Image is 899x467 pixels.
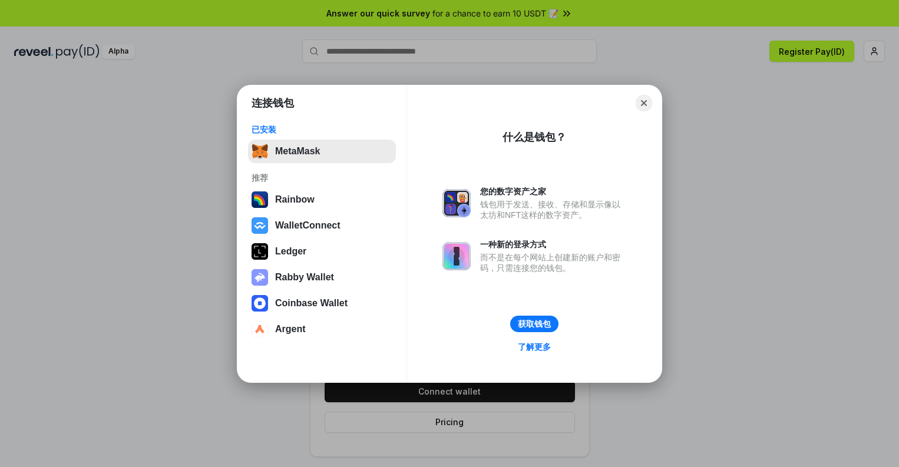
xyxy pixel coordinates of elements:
img: svg+xml,%3Csvg%20xmlns%3D%22http%3A%2F%2Fwww.w3.org%2F2000%2Fsvg%22%20fill%3D%22none%22%20viewBox... [252,269,268,286]
button: Rabby Wallet [248,266,396,289]
div: 什么是钱包？ [503,130,566,144]
h1: 连接钱包 [252,96,294,110]
div: 了解更多 [518,342,551,352]
div: Rainbow [275,194,315,205]
img: svg+xml,%3Csvg%20xmlns%3D%22http%3A%2F%2Fwww.w3.org%2F2000%2Fsvg%22%20fill%3D%22none%22%20viewBox... [442,242,471,270]
button: Rainbow [248,188,396,211]
div: 而不是在每个网站上创建新的账户和密码，只需连接您的钱包。 [480,252,626,273]
div: 推荐 [252,173,392,183]
button: Argent [248,317,396,341]
img: svg+xml,%3Csvg%20xmlns%3D%22http%3A%2F%2Fwww.w3.org%2F2000%2Fsvg%22%20width%3D%2228%22%20height%3... [252,243,268,260]
button: Close [636,95,652,111]
button: WalletConnect [248,214,396,237]
div: 获取钱包 [518,319,551,329]
div: 钱包用于发送、接收、存储和显示像以太坊和NFT这样的数字资产。 [480,199,626,220]
img: svg+xml,%3Csvg%20width%3D%2228%22%20height%3D%2228%22%20viewBox%3D%220%200%2028%2028%22%20fill%3D... [252,295,268,312]
img: svg+xml,%3Csvg%20fill%3D%22none%22%20height%3D%2233%22%20viewBox%3D%220%200%2035%2033%22%20width%... [252,143,268,160]
div: 您的数字资产之家 [480,186,626,197]
button: MetaMask [248,140,396,163]
div: 一种新的登录方式 [480,239,626,250]
img: svg+xml,%3Csvg%20width%3D%2228%22%20height%3D%2228%22%20viewBox%3D%220%200%2028%2028%22%20fill%3D... [252,217,268,234]
button: 获取钱包 [510,316,558,332]
img: svg+xml,%3Csvg%20width%3D%2228%22%20height%3D%2228%22%20viewBox%3D%220%200%2028%2028%22%20fill%3D... [252,321,268,337]
img: svg+xml,%3Csvg%20width%3D%22120%22%20height%3D%22120%22%20viewBox%3D%220%200%20120%20120%22%20fil... [252,191,268,208]
button: Ledger [248,240,396,263]
div: WalletConnect [275,220,341,231]
div: Ledger [275,246,306,257]
div: Coinbase Wallet [275,298,348,309]
div: 已安装 [252,124,392,135]
div: Rabby Wallet [275,272,334,283]
div: MetaMask [275,146,320,157]
button: Coinbase Wallet [248,292,396,315]
a: 了解更多 [511,339,558,355]
div: Argent [275,324,306,334]
img: svg+xml,%3Csvg%20xmlns%3D%22http%3A%2F%2Fwww.w3.org%2F2000%2Fsvg%22%20fill%3D%22none%22%20viewBox... [442,189,471,217]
